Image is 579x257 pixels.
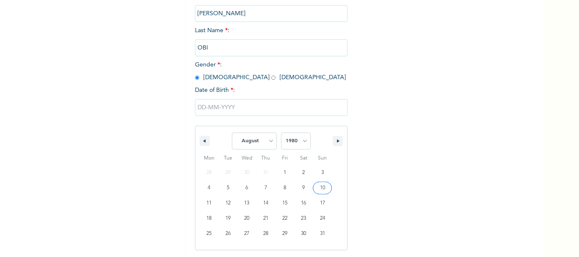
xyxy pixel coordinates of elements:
button: 13 [237,196,256,211]
span: 14 [263,196,268,211]
span: 20 [244,211,249,226]
button: 6 [237,180,256,196]
span: 5 [227,180,229,196]
button: 29 [275,226,294,241]
button: 17 [313,196,332,211]
button: 30 [294,226,313,241]
span: 12 [225,196,231,211]
span: Mon [200,152,219,165]
button: 8 [275,180,294,196]
span: 18 [206,211,212,226]
span: 28 [263,226,268,241]
button: 10 [313,180,332,196]
button: 19 [219,211,238,226]
span: 27 [244,226,249,241]
span: 29 [282,226,287,241]
button: 3 [313,165,332,180]
button: 22 [275,211,294,226]
button: 12 [219,196,238,211]
span: 3 [321,165,324,180]
span: 9 [302,180,305,196]
button: 25 [200,226,219,241]
button: 16 [294,196,313,211]
span: Gender : [DEMOGRAPHIC_DATA] [DEMOGRAPHIC_DATA] [195,62,346,80]
button: 7 [256,180,276,196]
span: 24 [320,211,325,226]
button: 9 [294,180,313,196]
button: 23 [294,211,313,226]
span: Sat [294,152,313,165]
span: Date of Birth : [195,86,235,95]
span: 11 [206,196,212,211]
button: 14 [256,196,276,211]
span: Tue [219,152,238,165]
span: 2 [302,165,305,180]
input: Enter your first name [195,5,348,22]
span: 16 [301,196,306,211]
span: 15 [282,196,287,211]
input: Enter your last name [195,39,348,56]
button: 11 [200,196,219,211]
span: 22 [282,211,287,226]
span: 4 [208,180,210,196]
span: Thu [256,152,276,165]
span: 19 [225,211,231,226]
span: 6 [245,180,248,196]
button: 31 [313,226,332,241]
button: 15 [275,196,294,211]
button: 28 [256,226,276,241]
button: 4 [200,180,219,196]
span: 21 [263,211,268,226]
span: 17 [320,196,325,211]
input: DD-MM-YYYY [195,99,348,116]
span: Fri [275,152,294,165]
button: 5 [219,180,238,196]
span: 10 [320,180,325,196]
span: 26 [225,226,231,241]
span: Wed [237,152,256,165]
span: Last Name : [195,28,348,51]
span: Sun [313,152,332,165]
span: 13 [244,196,249,211]
button: 27 [237,226,256,241]
button: 26 [219,226,238,241]
span: 7 [264,180,267,196]
span: 31 [320,226,325,241]
span: 30 [301,226,306,241]
button: 20 [237,211,256,226]
span: 8 [284,180,286,196]
span: 23 [301,211,306,226]
span: 25 [206,226,212,241]
button: 21 [256,211,276,226]
button: 18 [200,211,219,226]
button: 2 [294,165,313,180]
button: 24 [313,211,332,226]
button: 1 [275,165,294,180]
span: 1 [284,165,286,180]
